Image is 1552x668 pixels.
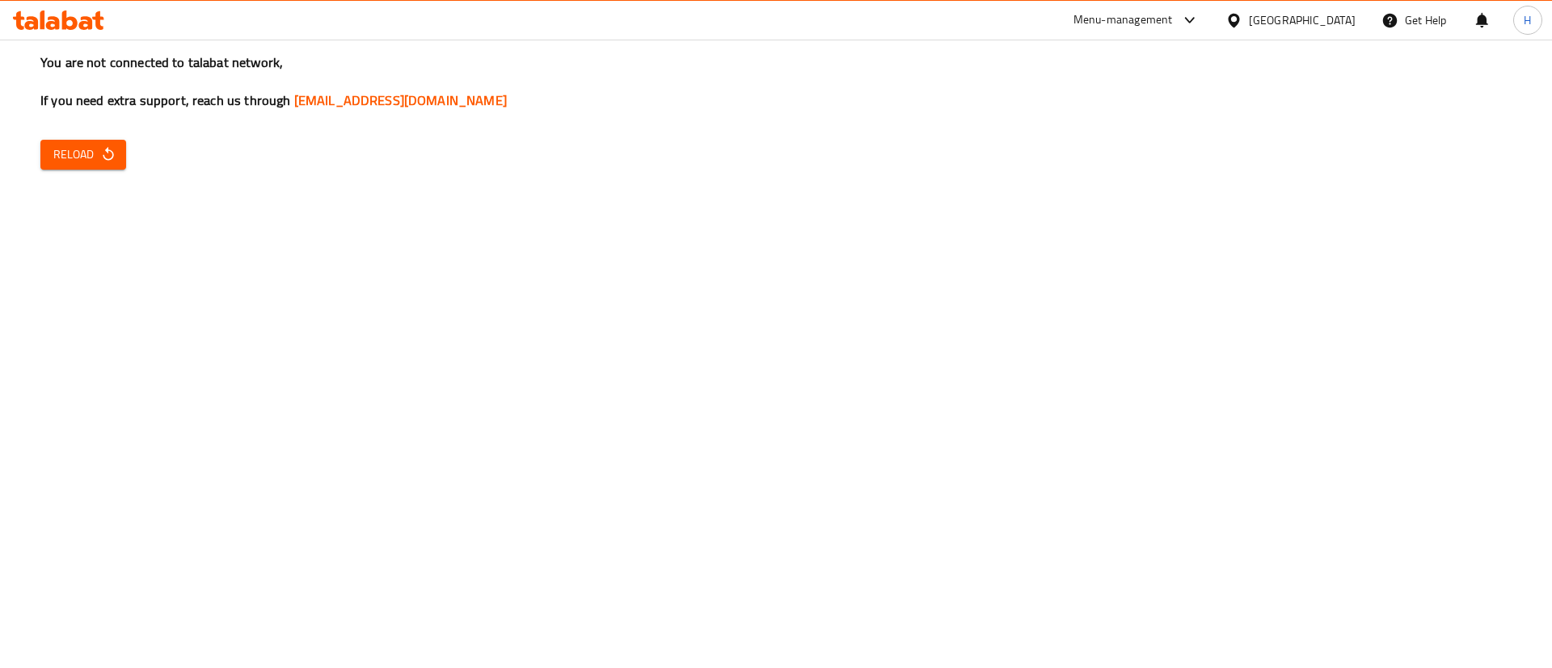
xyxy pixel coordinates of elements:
a: [EMAIL_ADDRESS][DOMAIN_NAME] [294,88,507,112]
div: Menu-management [1073,11,1173,30]
button: Reload [40,140,126,170]
div: [GEOGRAPHIC_DATA] [1249,11,1356,29]
span: H [1524,11,1531,29]
span: Reload [53,145,113,165]
h3: You are not connected to talabat network, If you need extra support, reach us through [40,53,1512,110]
